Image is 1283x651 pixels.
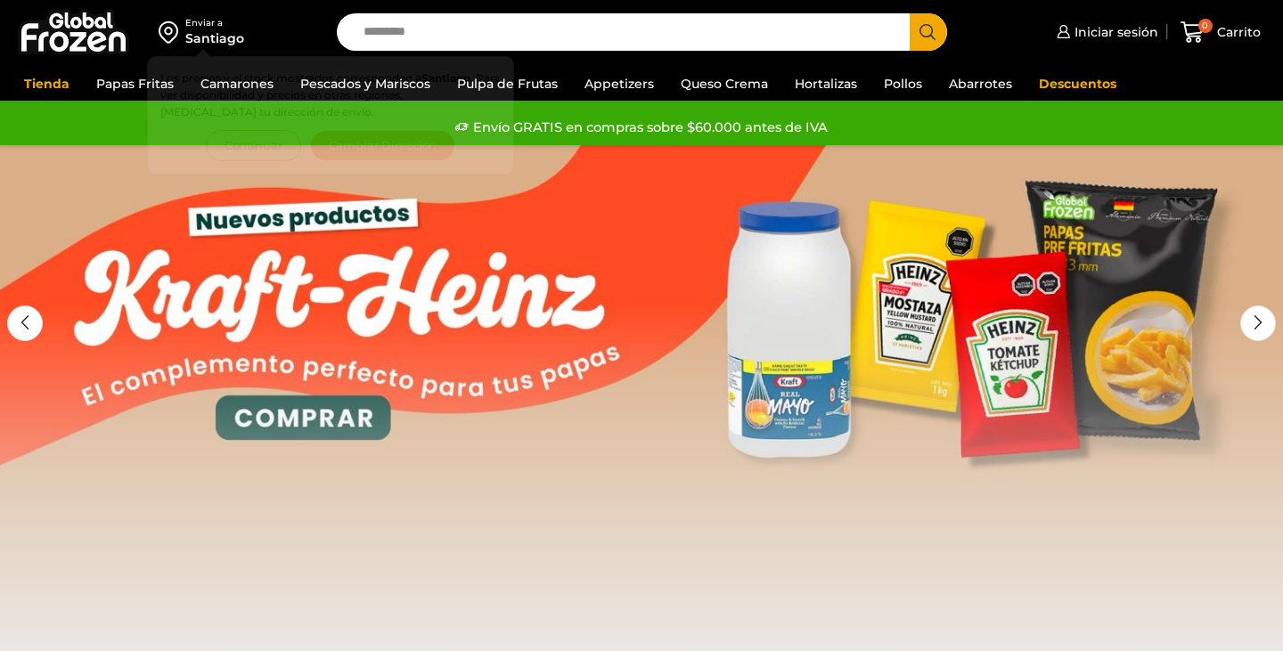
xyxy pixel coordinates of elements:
[310,130,456,161] button: Cambiar Dirección
[206,130,301,161] button: Continuar
[576,67,663,101] a: Appetizers
[910,13,947,51] button: Search button
[786,67,866,101] a: Hortalizas
[421,71,470,85] strong: Santiago
[1176,12,1265,53] a: 0 Carrito
[1070,23,1158,41] span: Iniciar sesión
[185,17,244,29] div: Enviar a
[1198,19,1213,33] span: 0
[159,17,185,47] img: address-field-icon.svg
[1052,14,1158,50] a: Iniciar sesión
[1213,23,1261,41] span: Carrito
[875,67,931,101] a: Pollos
[160,69,501,121] p: Los precios y el stock mostrados corresponden a . Para ver disponibilidad y precios en otras regi...
[940,67,1021,101] a: Abarrotes
[672,67,777,101] a: Queso Crema
[87,67,183,101] a: Papas Fritas
[1030,67,1125,101] a: Descuentos
[185,29,244,47] div: Santiago
[15,67,78,101] a: Tienda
